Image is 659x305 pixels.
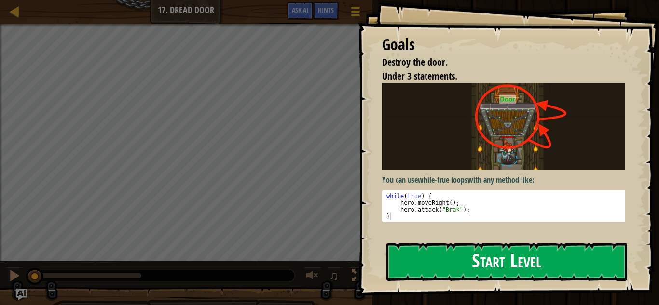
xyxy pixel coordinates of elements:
li: Under 3 statements. [370,69,623,83]
button: Toggle fullscreen [348,267,368,287]
button: Ctrl + P: Pause [5,267,24,287]
button: Adjust volume [303,267,322,287]
button: ♫ [327,267,343,287]
span: Destroy the door. [382,55,448,68]
button: Ask AI [16,289,27,300]
img: Dread door [382,83,632,169]
strong: while-true loops [418,174,467,185]
span: Ask AI [292,5,308,14]
p: You can use with any method like: [382,174,632,186]
button: Start Level [386,243,627,281]
button: Ask AI [287,2,313,20]
li: Destroy the door. [370,55,623,69]
div: Goals [382,34,625,56]
span: Hints [318,5,334,14]
span: ♫ [329,268,339,283]
span: Under 3 statements. [382,69,457,82]
button: Show game menu [343,2,368,25]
